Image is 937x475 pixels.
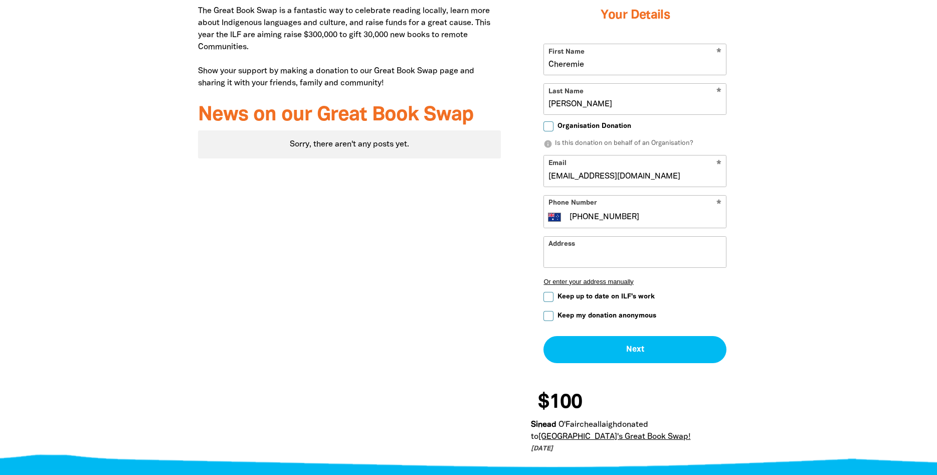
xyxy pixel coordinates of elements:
[543,139,726,149] p: Is this donation on behalf of an Organisation?
[543,139,552,148] i: info
[543,278,726,285] button: Or enter your address manually
[531,421,648,440] span: donated to
[198,104,501,126] h3: News on our Great Book Swap
[557,121,631,131] span: Organisation Donation
[558,421,617,428] em: O'Faircheallaigh
[543,292,553,302] input: Keep up to date on ILF's work
[557,292,655,301] span: Keep up to date on ILF's work
[543,311,553,321] input: Keep my donation anonymous
[538,393,582,413] span: $100
[538,433,690,440] a: [GEOGRAPHIC_DATA]'s Great Book Swap!
[543,336,726,363] button: Next
[198,130,501,159] div: Sorry, there aren't any posts yet.
[531,387,739,454] div: Donation stream
[531,444,731,454] p: [DATE]
[557,311,656,321] span: Keep my donation anonymous
[198,130,501,159] div: Paginated content
[543,121,553,131] input: Organisation Donation
[531,421,556,428] em: Sinead
[716,200,721,209] i: Required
